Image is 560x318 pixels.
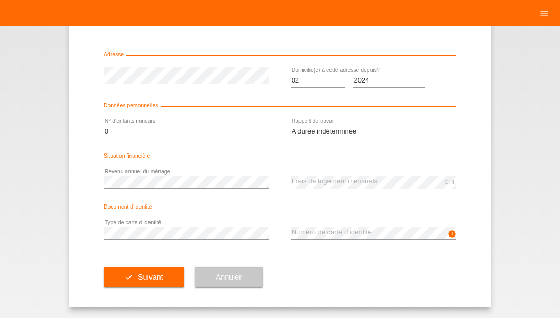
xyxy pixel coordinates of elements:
[104,204,155,210] span: Document d’identité
[216,273,242,281] span: Annuler
[104,267,184,287] button: check Suivant
[104,102,161,108] span: Données personnelles
[539,8,549,19] i: menu
[444,179,456,185] div: CHF
[195,267,263,287] button: Annuler
[138,273,163,281] span: Suivant
[104,153,153,159] span: Situation financière
[534,10,555,16] a: menu
[448,233,456,239] a: info
[125,273,133,281] i: check
[448,230,456,238] i: info
[104,52,126,57] span: Adresse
